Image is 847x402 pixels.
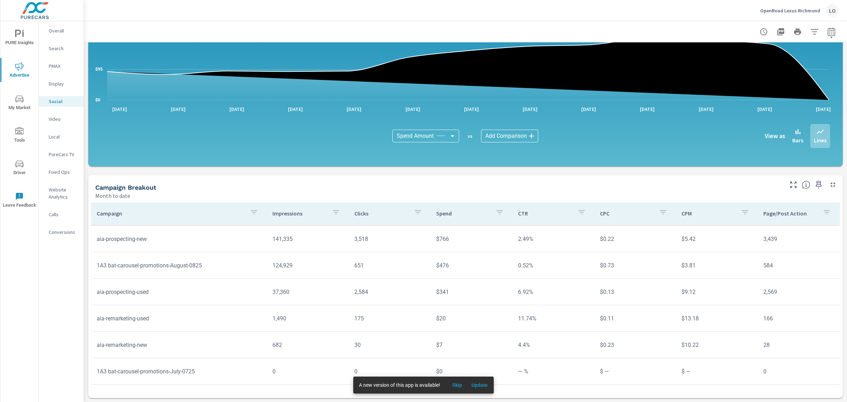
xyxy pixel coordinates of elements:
[459,106,484,113] p: [DATE]
[2,160,36,177] span: Driver
[49,63,78,70] p: PMAX
[758,309,840,327] td: 166
[824,25,839,39] button: Select Date Range
[49,116,78,123] p: Video
[392,130,459,142] div: Spend Amount
[49,133,78,140] p: Local
[359,382,440,388] span: A new version of this app is available!
[758,230,840,248] td: 3,439
[676,362,758,380] td: $ —
[2,62,36,79] span: Advertise
[401,106,425,113] p: [DATE]
[512,230,594,248] td: 2.49%
[446,379,468,391] button: Skip
[807,25,822,39] button: Apply Filters
[39,61,84,71] div: PMAX
[0,21,38,216] div: nav menu
[267,336,349,354] td: 682
[512,283,594,301] td: 6.92%
[39,131,84,142] div: Local
[39,78,84,89] div: Display
[814,136,827,144] p: Lines
[49,45,78,52] p: Search
[2,192,36,209] span: Leave Feedback
[91,336,267,354] td: aia-remarketing-new
[788,179,799,190] button: Make Fullscreen
[763,210,817,217] p: Page/Post Action
[39,25,84,36] div: Overall
[485,132,527,140] span: Add Comparison
[676,283,758,301] td: $9.12
[791,25,805,39] button: Print Report
[431,256,512,274] td: $476
[349,230,431,248] td: 3,518
[91,283,267,301] td: aia-prospecting-used
[760,7,820,14] p: OpenRoad Lexus Richmond
[758,256,840,274] td: 584
[267,230,349,248] td: 141,335
[95,67,103,72] text: $95
[635,106,660,113] p: [DATE]
[792,136,803,144] p: Bars
[166,106,191,113] p: [DATE]
[49,211,78,218] p: Calls
[97,210,244,217] p: Campaign
[397,132,434,140] span: Spend Amount
[49,186,78,200] p: Website Analytics
[349,336,431,354] td: 30
[774,25,788,39] button: "Export Report to PDF"
[811,106,836,113] p: [DATE]
[107,106,132,113] p: [DATE]
[224,106,249,113] p: [DATE]
[752,106,777,113] p: [DATE]
[594,362,676,380] td: $ —
[49,27,78,34] p: Overall
[512,336,594,354] td: 4.4%
[95,191,130,200] p: Month to date
[694,106,719,113] p: [DATE]
[758,336,840,354] td: 28
[39,184,84,202] div: Website Analytics
[431,309,512,327] td: $20
[468,379,491,391] button: Update
[594,336,676,354] td: $0.23
[39,209,84,220] div: Calls
[95,97,100,102] text: $0
[758,283,840,301] td: 2,569
[267,283,349,301] td: 37,360
[91,230,267,248] td: aia-prospecting-new
[39,114,84,124] div: Video
[676,230,758,248] td: $5.42
[39,167,84,177] div: Fixed Ops
[349,256,431,274] td: 651
[676,309,758,327] td: $13.18
[471,382,488,388] span: Update
[600,210,654,217] p: CPC
[49,151,78,158] p: PureCars TV
[431,230,512,248] td: $766
[342,106,366,113] p: [DATE]
[349,362,431,380] td: 0
[676,336,758,354] td: $10.22
[765,132,785,140] h6: View as
[681,210,735,217] p: CPM
[49,98,78,105] p: Social
[512,256,594,274] td: 0.52%
[95,184,156,191] h5: Campaign Breakout
[431,283,512,301] td: $341
[39,96,84,107] div: Social
[594,230,676,248] td: $0.22
[512,362,594,380] td: — %
[436,210,490,217] p: Spend
[518,210,572,217] p: CTR
[594,283,676,301] td: $0.13
[459,133,481,139] p: vs
[91,309,267,327] td: aia-remarketing-used
[758,362,840,380] td: 0
[349,283,431,301] td: 2,584
[594,256,676,274] td: $0.73
[349,309,431,327] td: 175
[2,95,36,112] span: My Market
[49,80,78,87] p: Display
[39,149,84,160] div: PureCars TV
